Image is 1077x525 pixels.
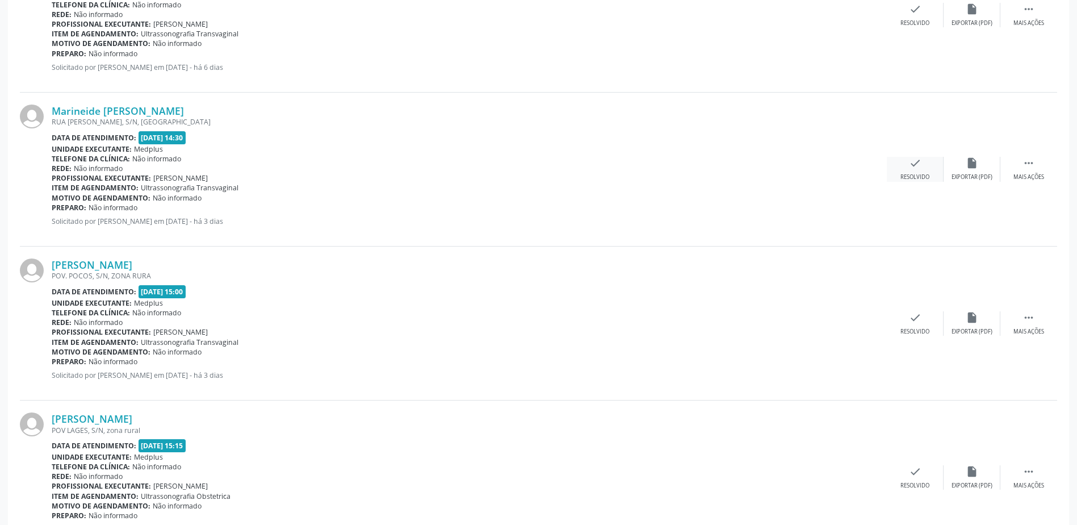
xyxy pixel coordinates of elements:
i:  [1022,3,1035,15]
div: Exportar (PDF) [952,328,992,336]
p: Solicitado por [PERSON_NAME] em [DATE] - há 6 dias [52,63,887,72]
b: Profissional executante: [52,481,151,491]
b: Unidade executante: [52,144,132,154]
b: Preparo: [52,357,86,366]
a: [PERSON_NAME] [52,413,132,425]
i: insert_drive_file [966,465,978,478]
b: Motivo de agendamento: [52,193,150,203]
span: Medplus [134,452,163,462]
i:  [1022,157,1035,169]
div: Mais ações [1013,19,1044,27]
div: Resolvido [900,328,929,336]
b: Data de atendimento: [52,133,136,143]
div: Mais ações [1013,482,1044,490]
b: Telefone da clínica: [52,462,130,472]
span: Não informado [132,308,181,318]
span: Não informado [74,318,123,327]
b: Motivo de agendamento: [52,347,150,357]
span: Medplus [134,144,163,154]
b: Data de atendimento: [52,287,136,297]
b: Unidade executante: [52,298,132,308]
span: Não informado [153,39,202,48]
b: Item de agendamento: [52,29,139,39]
b: Item de agendamento: [52,338,139,347]
b: Preparo: [52,511,86,520]
span: [PERSON_NAME] [153,327,208,337]
div: Exportar (PDF) [952,19,992,27]
b: Rede: [52,164,72,173]
i: insert_drive_file [966,311,978,324]
div: POV LAGES, S/N, zona rural [52,426,887,435]
div: Mais ações [1013,328,1044,336]
img: img [20,105,44,128]
b: Unidade executante: [52,452,132,462]
span: Não informado [74,472,123,481]
span: [DATE] 15:00 [139,285,186,298]
b: Data de atendimento: [52,441,136,451]
b: Telefone da clínica: [52,154,130,164]
span: Ultrassonografia Obstetrica [141,491,231,501]
b: Motivo de agendamento: [52,39,150,48]
b: Profissional executante: [52,173,151,183]
span: [DATE] 14:30 [139,131,186,144]
b: Rede: [52,10,72,19]
i: check [909,311,921,324]
span: Medplus [134,298,163,308]
span: [DATE] 15:15 [139,439,186,452]
b: Motivo de agendamento: [52,501,150,511]
i: check [909,3,921,15]
span: Não informado [74,10,123,19]
span: Não informado [132,462,181,472]
div: POV. POCOS, S/N, ZONA RURA [52,271,887,281]
b: Preparo: [52,203,86,213]
span: [PERSON_NAME] [153,481,208,491]
i: check [909,157,921,169]
i: insert_drive_file [966,157,978,169]
b: Item de agendamento: [52,183,139,193]
span: Não informado [74,164,123,173]
span: [PERSON_NAME] [153,173,208,183]
span: Ultrassonografia Transvaginal [141,29,238,39]
b: Profissional executante: [52,327,151,337]
span: Não informado [89,357,137,366]
span: Não informado [153,347,202,357]
div: Resolvido [900,19,929,27]
span: Ultrassonografia Transvaginal [141,338,238,347]
span: Não informado [89,49,137,59]
b: Telefone da clínica: [52,308,130,318]
div: RUA [PERSON_NAME], S/N, [GEOGRAPHIC_DATA] [52,117,887,127]
div: Mais ações [1013,173,1044,181]
img: img [20,259,44,282]
span: Ultrassonografia Transvaginal [141,183,238,193]
div: Resolvido [900,173,929,181]
span: Não informado [89,511,137,520]
i: check [909,465,921,478]
span: Não informado [89,203,137,213]
img: img [20,413,44,436]
p: Solicitado por [PERSON_NAME] em [DATE] - há 3 dias [52,370,887,380]
span: Não informado [132,154,181,164]
b: Item de agendamento: [52,491,139,501]
b: Preparo: [52,49,86,59]
b: Rede: [52,318,72,327]
div: Exportar (PDF) [952,173,992,181]
span: Não informado [153,193,202,203]
p: Solicitado por [PERSON_NAME] em [DATE] - há 3 dias [52,216,887,226]
i: insert_drive_file [966,3,978,15]
i:  [1022,311,1035,324]
span: Não informado [153,501,202,511]
div: Exportar (PDF) [952,482,992,490]
b: Rede: [52,472,72,481]
i:  [1022,465,1035,478]
b: Profissional executante: [52,19,151,29]
span: [PERSON_NAME] [153,19,208,29]
a: Marineide [PERSON_NAME] [52,105,184,117]
div: Resolvido [900,482,929,490]
a: [PERSON_NAME] [52,259,132,271]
